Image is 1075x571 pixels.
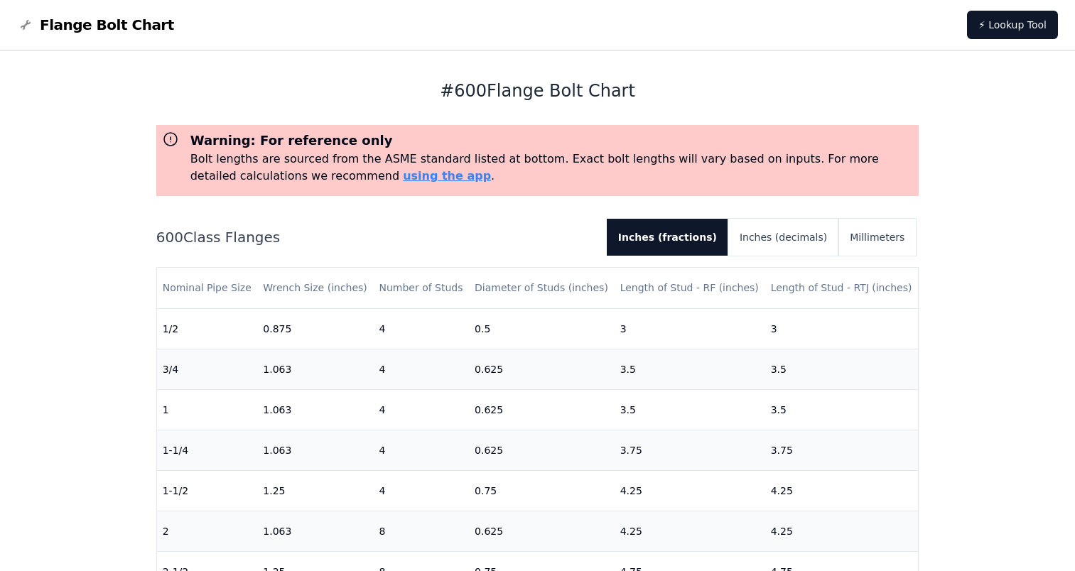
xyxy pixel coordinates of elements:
[373,511,469,551] td: 8
[765,511,919,551] td: 4.25
[765,430,919,470] td: 3.75
[469,268,615,308] th: Diameter of Studs (inches)
[373,430,469,470] td: 4
[257,470,373,511] td: 1.25
[615,308,765,349] td: 3
[157,470,258,511] td: 1-1/2
[403,169,491,183] a: using the app
[615,349,765,389] td: 3.5
[17,16,34,33] img: Flange Bolt Chart Logo
[190,151,914,185] p: Bolt lengths are sourced from the ASME standard listed at bottom. Exact bolt lengths will vary ba...
[157,430,258,470] td: 1-1/4
[838,219,916,256] button: Millimeters
[615,268,765,308] th: Length of Stud - RF (inches)
[157,389,258,430] td: 1
[373,389,469,430] td: 4
[469,511,615,551] td: 0.625
[257,349,373,389] td: 1.063
[257,308,373,349] td: 0.875
[157,268,258,308] th: Nominal Pipe Size
[967,11,1058,39] a: ⚡ Lookup Tool
[615,511,765,551] td: 4.25
[469,389,615,430] td: 0.625
[765,308,919,349] td: 3
[156,80,919,102] h1: # 600 Flange Bolt Chart
[607,219,728,256] button: Inches (fractions)
[257,389,373,430] td: 1.063
[728,219,838,256] button: Inches (decimals)
[156,227,595,247] h2: 600 Class Flanges
[257,430,373,470] td: 1.063
[615,430,765,470] td: 3.75
[373,349,469,389] td: 4
[765,470,919,511] td: 4.25
[373,308,469,349] td: 4
[17,15,174,35] a: Flange Bolt Chart LogoFlange Bolt Chart
[765,389,919,430] td: 3.5
[157,511,258,551] td: 2
[257,511,373,551] td: 1.063
[40,15,174,35] span: Flange Bolt Chart
[615,389,765,430] td: 3.5
[373,268,469,308] th: Number of Studs
[257,268,373,308] th: Wrench Size (inches)
[615,470,765,511] td: 4.25
[469,308,615,349] td: 0.5
[157,349,258,389] td: 3/4
[469,349,615,389] td: 0.625
[157,308,258,349] td: 1/2
[373,470,469,511] td: 4
[469,470,615,511] td: 0.75
[190,131,914,151] h3: Warning: For reference only
[469,430,615,470] td: 0.625
[765,268,919,308] th: Length of Stud - RTJ (inches)
[765,349,919,389] td: 3.5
